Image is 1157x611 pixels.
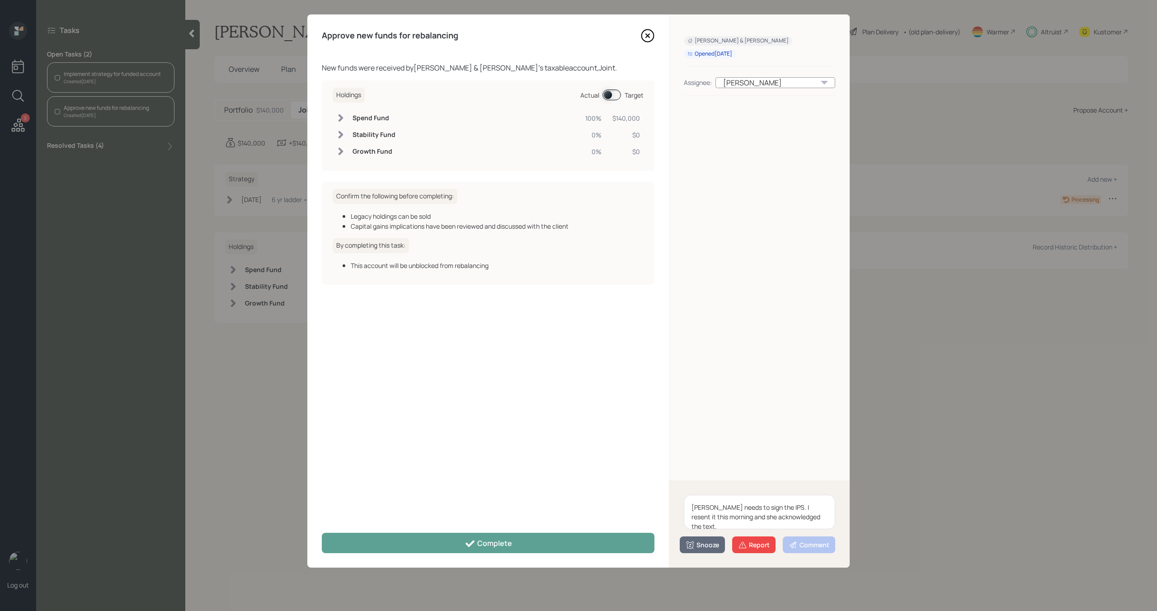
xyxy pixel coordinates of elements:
[789,540,829,550] div: Comment
[612,130,640,140] div: $0
[680,536,725,553] button: Snooze
[353,114,395,122] h6: Spend Fund
[684,495,835,529] textarea: [PERSON_NAME] needs to sign the IPS. I resent it this morning and she acknowledged the text.
[738,540,770,550] div: Report
[625,90,644,100] div: Target
[353,131,395,139] h6: Stability Fund
[333,189,457,204] h6: Confirm the following before completing:
[322,31,458,41] h4: Approve new funds for rebalancing
[333,88,365,103] h6: Holdings
[465,538,512,549] div: Complete
[322,62,654,73] div: New funds were received by [PERSON_NAME] & [PERSON_NAME] 's taxable account, Joint .
[684,78,712,87] div: Assignee:
[612,147,640,156] div: $0
[715,77,835,88] div: [PERSON_NAME]
[351,211,644,221] div: Legacy holdings can be sold
[351,221,644,231] div: Capital gains implications have been reviewed and discussed with the client
[585,147,602,156] div: 0%
[783,536,835,553] button: Comment
[612,113,640,123] div: $140,000
[732,536,776,553] button: Report
[322,533,654,553] button: Complete
[687,50,732,58] div: Opened [DATE]
[353,148,395,155] h6: Growth Fund
[687,37,789,45] div: [PERSON_NAME] & [PERSON_NAME]
[580,90,599,100] div: Actual
[585,130,602,140] div: 0%
[333,238,409,253] h6: By completing this task:
[585,113,602,123] div: 100%
[351,261,644,270] div: This account will be unblocked from rebalancing
[686,540,719,550] div: Snooze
